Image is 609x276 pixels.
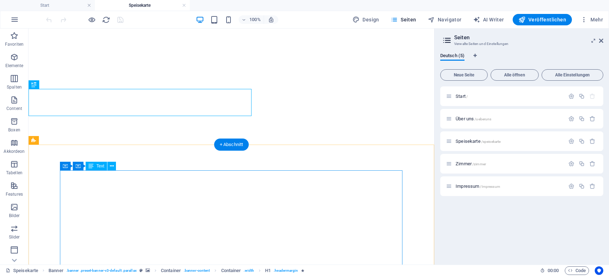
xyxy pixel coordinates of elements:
p: Content [6,106,22,111]
span: Text [96,164,104,168]
span: Klick, um Seite zu öffnen [456,139,501,144]
span: Alle Einstellungen [545,73,600,77]
div: Entfernen [589,138,595,144]
span: Klick zum Auswählen. Doppelklick zum Bearbeiten [161,266,181,275]
p: Favoriten [5,41,24,47]
div: Duplizieren [579,116,585,122]
span: /zimmer [472,162,486,166]
div: Entfernen [589,116,595,122]
span: . banner .preset-banner-v3-default .parallax [66,266,137,275]
div: Duplizieren [579,93,585,99]
span: Design [352,16,379,23]
i: Dieses Element ist ein anpassbares Preset [139,269,143,272]
span: Klick zum Auswählen. Doppelklick zum Bearbeiten [49,266,64,275]
button: reload [102,15,110,24]
p: Slider [9,234,20,240]
div: Zimmer/zimmer [453,161,565,166]
span: Veröffentlichen [518,16,566,23]
i: Seite neu laden [102,16,110,24]
span: /speisekarte [481,140,501,144]
p: Elemente [5,63,24,69]
span: Klick, um Seite zu öffnen [456,116,491,121]
h2: Seiten [454,34,603,41]
nav: breadcrumb [49,266,304,275]
div: Einstellungen [568,93,574,99]
span: Klick, um Seite zu öffnen [456,161,486,166]
button: Usercentrics [595,266,603,275]
div: Duplizieren [579,138,585,144]
i: Element enthält eine Animation [301,269,304,272]
button: AI Writer [470,14,507,25]
button: Neue Seite [440,69,488,81]
span: Mehr [580,16,603,23]
span: : [553,268,554,273]
div: Design (Strg+Alt+Y) [350,14,382,25]
div: Einstellungen [568,138,574,144]
p: Boxen [8,127,20,133]
span: Deutsch (5) [440,51,465,61]
span: . banner-content [184,266,210,275]
div: + Abschnitt [214,139,249,151]
button: Navigator [425,14,465,25]
a: Klick, um Auswahl aufzuheben. Doppelklick öffnet Seitenverwaltung [6,266,38,275]
span: . width [244,266,254,275]
div: Duplizieren [579,183,585,189]
h3: Verwalte Seiten und Einstellungen [454,41,589,47]
span: Navigator [428,16,462,23]
div: Speisekarte/speisekarte [453,139,565,144]
span: Seiten [391,16,416,23]
p: Akkordeon [4,149,25,154]
div: Start/ [453,94,565,99]
div: Duplizieren [579,161,585,167]
p: Tabellen [6,170,22,176]
button: Design [350,14,382,25]
span: Klick, um Seite zu öffnen [456,184,500,189]
button: Seiten [388,14,419,25]
h6: Session-Zeit [540,266,559,275]
span: . headermargin [274,266,298,275]
button: 100% [239,15,264,24]
span: Klick zum Auswählen. Doppelklick zum Bearbeiten [265,266,271,275]
i: Bei Größenänderung Zoomstufe automatisch an das gewählte Gerät anpassen. [268,16,274,23]
div: Einstellungen [568,161,574,167]
span: Code [568,266,586,275]
span: /ueberuns [474,117,491,121]
p: Bilder [9,213,20,219]
div: Einstellungen [568,183,574,189]
h4: Speisekarte [95,1,190,9]
span: AI Writer [473,16,504,23]
span: Klick zum Auswählen. Doppelklick zum Bearbeiten [221,266,241,275]
button: Veröffentlichen [513,14,572,25]
span: Neue Seite [443,73,484,77]
button: Mehr [578,14,606,25]
p: Header [7,256,21,261]
div: Über uns/ueberuns [453,116,565,121]
p: Spalten [7,84,22,90]
div: Die Startseite kann nicht gelöscht werden [589,93,595,99]
button: Klicke hier, um den Vorschau-Modus zu verlassen [87,15,96,24]
div: Einstellungen [568,116,574,122]
i: Element verfügt über einen Hintergrund [146,269,150,272]
p: Features [6,191,23,197]
span: Klick, um Seite zu öffnen [456,94,468,99]
button: Alle öffnen [491,69,539,81]
div: Impressum/Impressum [453,184,565,189]
div: Sprachen-Tabs [440,53,603,66]
span: /Impressum [480,185,500,189]
div: Entfernen [589,183,595,189]
h6: 100% [249,15,261,24]
div: Entfernen [589,161,595,167]
span: Alle öffnen [494,73,536,77]
button: Code [565,266,589,275]
span: / [466,95,468,99]
span: 00 00 [548,266,559,275]
button: Alle Einstellungen [542,69,603,81]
